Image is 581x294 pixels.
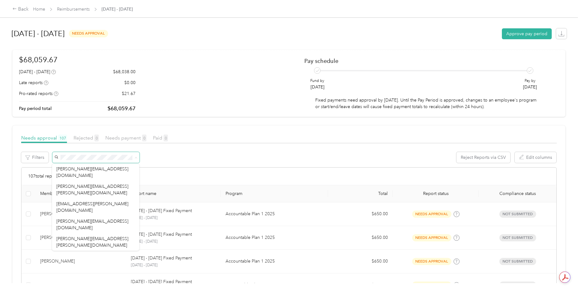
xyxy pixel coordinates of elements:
p: [DATE] - [DATE] Fixed Payment [131,207,192,214]
span: needs approval [69,30,108,37]
div: [PERSON_NAME] [40,234,121,241]
td: $650.00 [328,202,393,226]
span: Rejected [74,135,99,141]
td: Accountable Plan 1 2025 [221,250,328,273]
span: needs approval [412,258,451,265]
p: $0.00 [124,79,136,86]
div: [DATE] - [DATE] [19,69,56,75]
span: needs approval [412,282,451,289]
th: Report name [126,185,221,202]
span: needs approval [412,234,451,241]
button: Reject Reports via CSV [456,152,510,163]
a: Home [33,7,45,12]
p: [DATE] - [DATE] Fixed Payment [131,231,192,238]
p: [DATE] - [DATE] Fixed Payment [131,278,192,285]
p: Accountable Plan 1 2025 [226,211,323,217]
span: 0 [164,135,168,141]
span: Not submitted [499,211,536,218]
a: Reimbursements [57,7,90,12]
p: [DATE] - [DATE] [131,215,216,221]
p: [DATE] - [DATE] [131,263,216,268]
span: Needs payment [105,135,146,141]
button: Edit columns [515,152,556,163]
span: Not submitted [499,234,536,241]
span: 107 [58,135,67,141]
div: [PERSON_NAME] [40,211,121,217]
iframe: Everlance-gr Chat Button Frame [546,259,581,294]
span: 0 [94,135,99,141]
div: Late reports [19,79,48,86]
h1: $68,059.67 [19,54,136,65]
p: Pay period total [19,105,52,112]
span: Not submitted [499,282,536,289]
span: [PERSON_NAME][EMAIL_ADDRESS][DOMAIN_NAME] [56,219,128,230]
button: Approve pay period [502,28,552,39]
p: Pay by [523,78,537,84]
p: $68,038.00 [113,69,136,75]
span: [PERSON_NAME][EMAIL_ADDRESS][PERSON_NAME][DOMAIN_NAME] [56,236,128,248]
p: [DATE] [523,84,537,90]
span: Compliance status [484,191,551,196]
th: Member name [35,185,126,202]
span: [EMAIL_ADDRESS][PERSON_NAME][DOMAIN_NAME] [56,201,128,213]
p: Accountable Plan 1 2025 [226,234,323,241]
p: $21.67 [122,90,136,97]
p: $68,059.67 [107,105,136,112]
p: Fund by [310,78,324,84]
button: Filters [21,152,49,163]
span: Report status [398,191,474,196]
td: Accountable Plan 1 2025 [221,202,328,226]
td: $650.00 [328,226,393,250]
p: [DATE] - [DATE] Fixed Payment [131,255,192,262]
span: Not submitted [499,258,536,265]
td: $650.00 [328,250,393,273]
h2: Pay schedule [304,58,548,64]
div: 107 total reports, 0 flagged [21,168,556,185]
div: Pro-rated reports [19,90,58,97]
p: [DATE] [310,84,324,90]
p: Fixed payments need approval by [DATE]. Until the Pay Period is approved, changes to an employee'... [315,97,537,110]
span: Paid [153,135,168,141]
span: [PERSON_NAME][EMAIL_ADDRESS][PERSON_NAME][DOMAIN_NAME] [56,184,128,196]
p: Accountable Plan 1 2025 [226,282,323,288]
th: Program [221,185,328,202]
div: Member name [40,191,121,196]
p: Accountable Plan 1 2025 [226,258,323,265]
td: Accountable Plan 1 2025 [221,226,328,250]
p: [DATE] - [DATE] [131,239,216,244]
span: needs approval [412,211,451,218]
div: [PERSON_NAME] [40,258,121,265]
span: [DATE] - [DATE] [102,6,133,12]
div: Back [12,6,29,13]
span: Needs approval [21,135,67,141]
span: 0 [142,135,146,141]
span: [PERSON_NAME][EMAIL_ADDRESS][DOMAIN_NAME] [56,166,128,178]
div: [PERSON_NAME] [40,282,121,288]
h1: [DATE] - [DATE] [12,26,64,41]
div: Total [333,191,388,196]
